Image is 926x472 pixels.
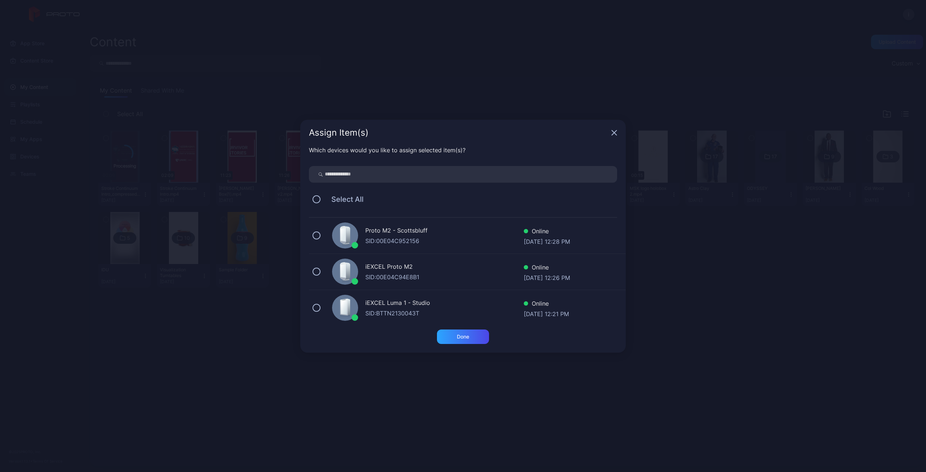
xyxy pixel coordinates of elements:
[365,309,524,318] div: SID: BTTN2130043T
[365,262,524,273] div: iEXCEL Proto M2
[524,237,570,244] div: [DATE] 12:28 PM
[524,227,570,237] div: Online
[437,329,489,344] button: Done
[524,273,570,281] div: [DATE] 12:26 PM
[365,273,524,281] div: SID: 00E04C94E8B1
[524,263,570,273] div: Online
[365,237,524,245] div: SID: 00E04C952156
[309,128,608,137] div: Assign Item(s)
[309,146,617,154] div: Which devices would you like to assign selected item(s)?
[365,226,524,237] div: Proto M2 - Scottsbluff
[524,299,569,310] div: Online
[324,195,364,204] span: Select All
[365,298,524,309] div: iEXCEL Luma 1 - Studio
[524,310,569,317] div: [DATE] 12:21 PM
[457,334,469,340] div: Done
